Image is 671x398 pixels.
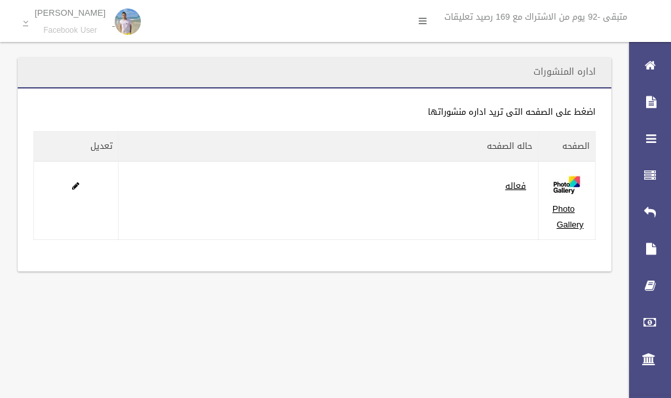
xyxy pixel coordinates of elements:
[35,8,105,18] p: [PERSON_NAME]
[35,26,105,35] small: Facebook User
[518,59,611,85] header: اداره المنشورات
[550,178,583,194] a: Edit
[33,104,596,120] div: اضغط على الصفحه التى تريد اداره منشوراتها
[72,178,79,194] a: Edit
[505,178,526,194] a: فعاله
[539,132,596,162] th: الصفحه
[552,201,584,233] a: Photo Gallery
[118,132,538,162] th: حاله الصفحه
[550,169,583,201] img: 535833880_122140749146833198_1653615262844456222_n.jpg
[34,132,119,162] th: تعديل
